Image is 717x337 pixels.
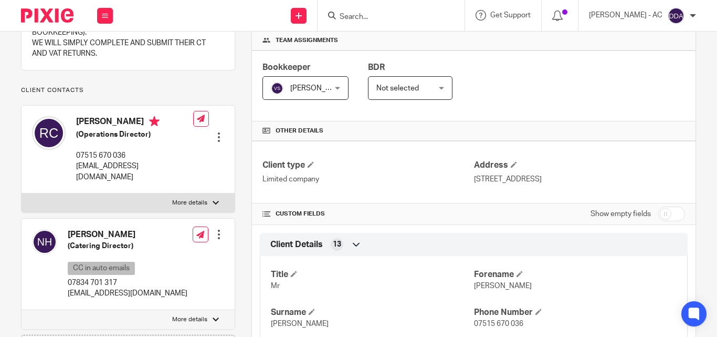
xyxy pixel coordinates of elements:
h4: [PERSON_NAME] [76,116,193,129]
p: [EMAIL_ADDRESS][DOMAIN_NAME] [76,161,193,182]
h4: Surname [271,307,473,318]
p: [STREET_ADDRESS] [474,174,685,185]
p: Limited company [262,174,473,185]
h4: Title [271,269,473,280]
span: 13 [333,239,341,250]
p: [EMAIL_ADDRESS][DOMAIN_NAME] [68,288,187,299]
span: Mr [271,282,280,290]
img: svg%3E [32,229,57,254]
i: Primary [149,116,160,127]
label: Show empty fields [591,209,651,219]
span: Get Support [490,12,531,19]
span: Not selected [376,85,419,92]
span: BDR [368,63,385,72]
input: Search [339,13,433,22]
img: svg%3E [32,116,66,150]
h5: (Operations Director) [76,129,193,140]
span: Bookkeeper [262,63,311,72]
h4: Address [474,160,685,171]
span: [PERSON_NAME] [290,85,348,92]
p: More details [172,199,207,207]
h4: CUSTOM FIELDS [262,210,473,218]
span: 07515 670 036 [474,320,523,328]
p: [PERSON_NAME] - AC [589,10,662,21]
span: Client Details [270,239,323,250]
span: Team assignments [276,36,338,45]
h5: (Catering Director) [68,241,187,251]
span: [PERSON_NAME] [271,320,329,328]
img: svg%3E [271,82,283,95]
p: More details [172,315,207,324]
img: svg%3E [668,7,684,24]
p: CC in auto emails [68,262,135,275]
h4: [PERSON_NAME] [68,229,187,240]
span: Other details [276,127,323,135]
p: Client contacts [21,86,235,95]
p: 07834 701 317 [68,278,187,288]
h4: Client type [262,160,473,171]
span: [PERSON_NAME] [474,282,532,290]
h4: Phone Number [474,307,677,318]
h4: Forename [474,269,677,280]
p: 07515 670 036 [76,150,193,161]
img: Pixie [21,8,73,23]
